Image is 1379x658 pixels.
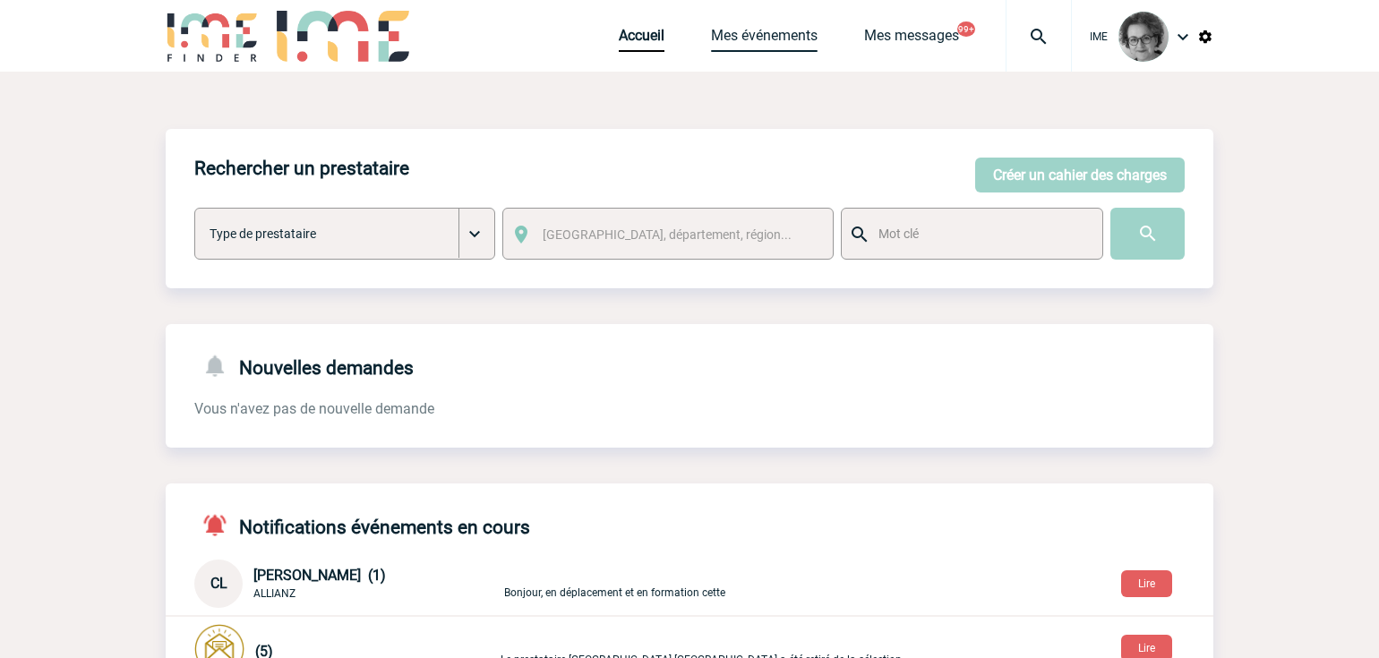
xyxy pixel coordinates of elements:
[543,227,792,242] span: [GEOGRAPHIC_DATA], département, région...
[194,158,409,179] h4: Rechercher un prestataire
[864,27,959,52] a: Mes messages
[1121,570,1172,597] button: Lire
[1107,638,1186,655] a: Lire
[194,512,530,538] h4: Notifications événements en cours
[619,27,664,52] a: Accueil
[201,512,239,538] img: notifications-active-24-px-r.png
[194,641,921,658] a: (5) Le prestataire [GEOGRAPHIC_DATA] [GEOGRAPHIC_DATA] a été retiré de la sélection.
[711,27,818,52] a: Mes événements
[1107,574,1186,591] a: Lire
[253,587,295,600] span: ALLIANZ
[253,567,386,584] span: [PERSON_NAME] (1)
[499,569,920,599] p: Bonjour, en déplacement et en formation cette
[194,560,495,608] div: Conversation privée : Client - Agence
[1110,208,1185,260] input: Submit
[166,11,259,62] img: IME-Finder
[1118,12,1169,62] img: 101028-0.jpg
[194,353,414,379] h4: Nouvelles demandes
[201,353,239,379] img: notifications-24-px-g.png
[194,400,434,417] span: Vous n'avez pas de nouvelle demande
[1090,30,1108,43] span: IME
[957,21,975,37] button: 99+
[194,574,920,591] a: CL [PERSON_NAME] (1) ALLIANZ Bonjour, en déplacement et en formation cette
[210,575,227,592] span: CL
[874,222,1086,245] input: Mot clé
